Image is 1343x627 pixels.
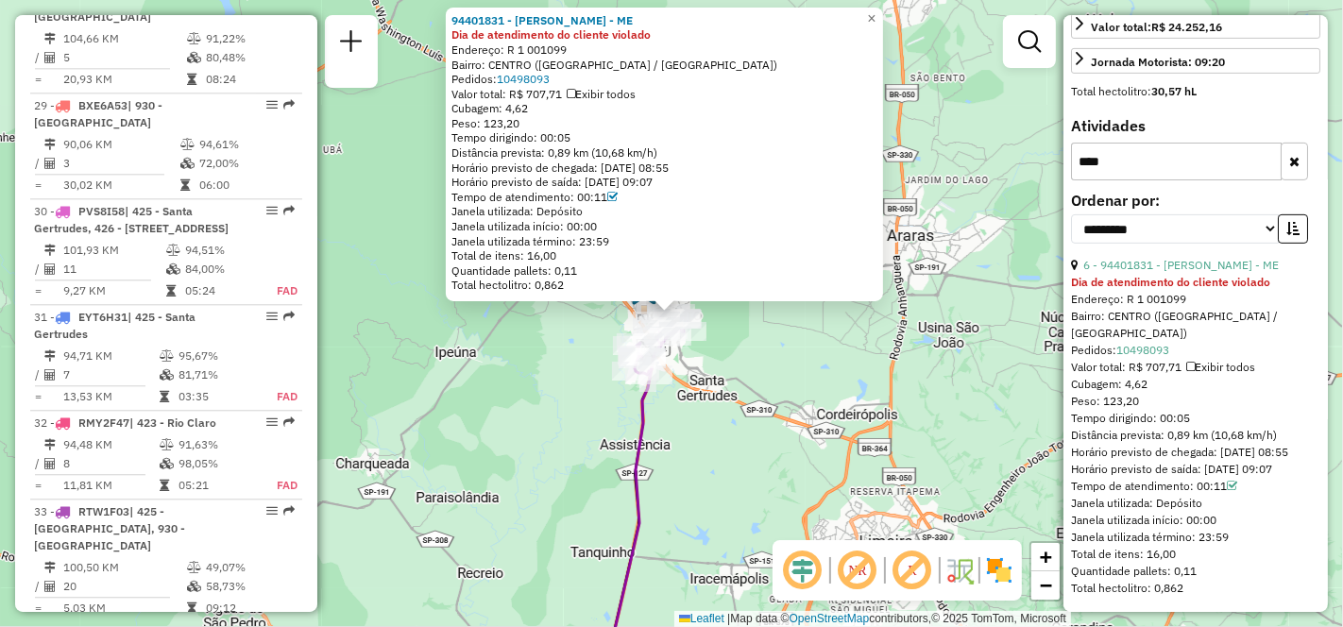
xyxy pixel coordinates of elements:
a: Jornada Motorista: 09:20 [1071,48,1320,74]
div: Quantidade pallets: 0,11 [451,263,877,279]
div: Horário previsto de chegada: [DATE] 08:55 [1071,444,1320,461]
div: Distância prevista: 0,89 km (10,68 km/h) [451,145,877,161]
div: Valor total: R$ 707,71 [1071,359,1320,376]
td: 13,53 KM [62,387,159,406]
td: 84,00% [184,260,258,279]
td: 20 [62,577,186,596]
td: 30,02 KM [62,176,179,195]
span: Exibir todos [567,87,636,101]
i: % de utilização do peso [180,139,195,150]
em: Rota exportada [283,505,295,517]
div: Total de itens: 16,00 [1071,546,1320,563]
td: 03:35 [178,387,256,406]
i: Distância Total [44,33,56,44]
div: Tempo de atendimento: 00:11 [451,190,877,205]
span: Cubagem: 4,62 [451,101,528,115]
span: | 425 - [GEOGRAPHIC_DATA], 930 - [GEOGRAPHIC_DATA] [34,504,185,552]
td: 95,67% [178,347,256,365]
span: RMY2F47 [78,415,129,430]
em: Opções [266,505,278,517]
td: / [34,365,43,384]
i: % de utilização do peso [160,350,174,362]
a: 10498093 [1116,343,1169,357]
i: % de utilização da cubagem [180,158,195,169]
td: 58,73% [205,577,295,596]
div: Janela utilizada início: 00:00 [1071,512,1320,529]
em: Opções [266,311,278,322]
div: Janela utilizada: Depósito [451,204,877,219]
div: Janela utilizada término: 23:59 [1071,529,1320,546]
td: = [34,176,43,195]
span: − [1040,573,1052,597]
div: Horário previsto de saída: [DATE] 09:07 [451,175,877,190]
td: 91,22% [205,29,295,48]
em: Rota exportada [283,416,295,428]
td: / [34,154,43,173]
em: Rota exportada [283,311,295,322]
span: Peso: 123,20 [1071,394,1139,408]
i: % de utilização da cubagem [166,263,180,275]
td: = [34,281,43,300]
a: 6 - 94401831 - [PERSON_NAME] - ME [1083,258,1279,272]
td: / [34,48,43,67]
td: = [34,599,43,618]
em: Opções [266,99,278,110]
td: 81,71% [178,365,256,384]
i: Tempo total em rota [166,285,176,297]
td: 101,93 KM [62,241,165,260]
div: Total hectolitro: 0,862 [1071,580,1320,597]
span: 33 - [34,504,185,552]
div: Jornada Motorista: 09:20 [1091,54,1225,71]
div: Distância prevista: 0,89 km (10,68 km/h) [1071,427,1320,444]
a: Close popup [860,8,883,30]
span: Peso: 123,20 [451,116,519,130]
i: % de utilização do peso [187,562,201,573]
i: Total de Atividades [44,263,56,275]
i: Tempo total em rota [187,602,196,614]
span: × [867,10,875,26]
img: Warecloud Rio Claro [632,291,656,315]
strong: R$ 24.252,16 [1151,20,1222,34]
i: Tempo total em rota [180,179,190,191]
div: Bairro: CENTRO ([GEOGRAPHIC_DATA] / [GEOGRAPHIC_DATA]) [1071,308,1320,342]
a: Leaflet [679,612,724,625]
i: Total de Atividades [44,581,56,592]
strong: 30,57 hL [1151,84,1197,98]
em: Rota exportada [283,99,295,110]
td: 05:21 [178,476,256,495]
td: 11 [62,260,165,279]
div: Endereço: R 1 001099 [451,42,877,58]
span: 30 - [34,204,229,235]
span: BXE6A53 [78,98,127,112]
i: % de utilização do peso [187,33,201,44]
strong: Dia de atendimento do cliente violado [451,27,651,42]
i: Tempo total em rota [187,74,196,85]
button: Ordem crescente [1278,214,1308,244]
td: 72,00% [198,154,294,173]
span: Exibir rótulo [890,548,935,593]
div: Janela utilizada: Depósito [1071,495,1320,512]
div: Valor total: R$ 707,71 [451,87,877,102]
a: Zoom in [1031,543,1060,571]
div: Bairro: CENTRO ([GEOGRAPHIC_DATA] / [GEOGRAPHIC_DATA]) [451,58,877,73]
div: Tempo dirigindo: 00:05 [1071,410,1320,427]
a: Valor total:R$ 24.252,16 [1071,13,1320,39]
span: 29 - [34,98,162,129]
span: RTW1F03 [78,504,129,518]
span: Ocultar deslocamento [780,548,825,593]
td: 8 [62,454,159,473]
h4: Atividades [1071,117,1320,135]
i: Distância Total [44,139,56,150]
div: Quantidade pallets: 0,11 [1071,563,1320,580]
i: Distância Total [44,562,56,573]
span: | 930 - [GEOGRAPHIC_DATA] [34,98,162,129]
td: FAD [256,476,298,495]
em: Opções [266,205,278,216]
div: Pedidos: [1071,342,1320,359]
td: 90,06 KM [62,135,179,154]
td: FAD [258,281,298,300]
div: Total hectolitro: 0,862 [451,278,877,293]
td: FAD [256,387,298,406]
td: 100,50 KM [62,558,186,577]
td: 08:24 [205,70,295,89]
